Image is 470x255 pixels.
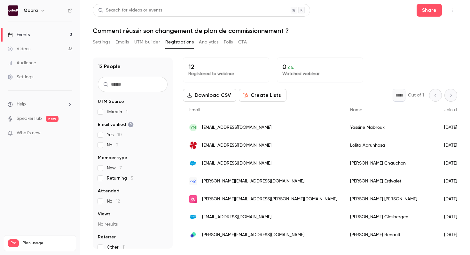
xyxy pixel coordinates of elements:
span: [EMAIL_ADDRESS][DOMAIN_NAME] [202,124,271,131]
span: New [107,165,122,171]
span: Plan usage [23,241,72,246]
button: Create Lists [239,89,286,102]
span: 2 [116,143,118,147]
p: 12 [188,63,264,71]
button: Polls [224,37,233,47]
span: Help [17,101,26,108]
span: No [107,142,118,148]
div: Videos [8,46,30,52]
span: 1 [126,110,128,114]
span: Yes [107,132,122,138]
p: 0 [282,63,358,71]
span: new [46,116,59,122]
p: No results [98,221,168,228]
span: [PERSON_NAME][EMAIL_ADDRESS][DOMAIN_NAME] [202,232,304,238]
span: 7 [120,166,122,170]
span: Pro [8,239,19,247]
h6: Qobra [24,7,38,14]
span: Other [107,244,126,251]
img: actualgroup.com [189,142,197,149]
button: UTM builder [134,37,160,47]
span: Email [189,108,200,112]
button: Registrations [165,37,194,47]
span: What's new [17,130,41,136]
span: Views [98,211,110,217]
span: Attended [98,188,119,194]
span: [EMAIL_ADDRESS][DOMAIN_NAME] [202,160,271,167]
span: linkedin [107,109,128,115]
h1: Comment réussir son changement de plan de commissionnement ? [93,27,457,35]
button: Analytics [199,37,219,47]
button: Emails [115,37,129,47]
button: Share [417,4,442,17]
span: 12 [116,199,120,204]
span: [PERSON_NAME][EMAIL_ADDRESS][DOMAIN_NAME] [202,178,304,185]
button: Settings [93,37,110,47]
span: Returning [107,175,133,182]
span: [EMAIL_ADDRESS][DOMAIN_NAME] [202,214,271,220]
div: [PERSON_NAME] Renault [344,226,438,244]
span: Join date [444,108,464,112]
p: Registered to webinar [188,71,264,77]
img: salesforce.com [189,159,197,167]
span: Referrer [98,234,116,240]
h1: 12 People [98,63,121,70]
span: 10 [117,133,122,137]
a: SpeakerHub [17,115,42,122]
div: [PERSON_NAME] [PERSON_NAME] [344,190,438,208]
img: Qobra [8,5,18,16]
div: Yassine Mabrouk [344,119,438,136]
p: Watched webinar [282,71,358,77]
span: [EMAIL_ADDRESS][DOMAIN_NAME] [202,142,271,149]
span: 5 [131,176,133,181]
img: pigment.com [189,231,197,239]
img: moncrmmanager.fr [189,177,197,185]
img: santeacademie.com [189,195,197,203]
div: Lolita Abrunhosa [344,136,438,154]
span: Email verified [98,121,134,128]
div: Search for videos or events [98,7,162,14]
span: Member type [98,155,127,161]
div: Audience [8,60,36,66]
div: [PERSON_NAME] Estivalet [344,172,438,190]
span: YM [191,125,196,130]
span: No [107,198,120,205]
span: UTM Source [98,98,124,105]
button: CTA [238,37,247,47]
div: Events [8,32,30,38]
div: Settings [8,74,33,80]
span: 0 % [288,66,294,70]
span: 11 [122,245,126,250]
span: [PERSON_NAME][EMAIL_ADDRESS][PERSON_NAME][DOMAIN_NAME] [202,196,337,203]
div: [PERSON_NAME] Giesbergen [344,208,438,226]
img: salesforce.com [189,213,197,221]
button: Download CSV [183,89,236,102]
li: help-dropdown-opener [8,101,72,108]
span: Name [350,108,362,112]
p: Out of 1 [408,92,424,98]
div: [PERSON_NAME] Chauchon [344,154,438,172]
section: facet-groups [98,98,168,251]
